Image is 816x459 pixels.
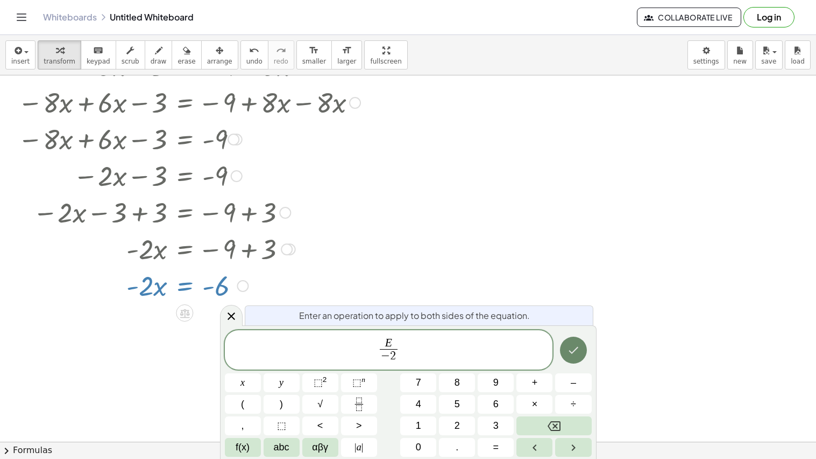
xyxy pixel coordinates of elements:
span: √ [317,397,323,412]
span: scrub [122,58,139,65]
i: keyboard [93,44,103,57]
button: Collaborate Live [637,8,741,27]
button: Placeholder [264,416,300,435]
span: keypad [87,58,110,65]
span: > [356,419,362,433]
span: 7 [416,375,421,390]
a: Whiteboards [43,12,97,23]
span: × [532,397,538,412]
span: – [571,375,576,390]
button: new [727,40,753,69]
button: 2 [439,416,475,435]
span: 3 [493,419,499,433]
button: load [785,40,811,69]
span: smaller [302,58,326,65]
button: x [225,373,261,392]
span: redo [274,58,288,65]
span: αβγ [312,440,328,455]
button: draw [145,40,173,69]
button: Plus [516,373,552,392]
button: 7 [400,373,436,392]
span: 0 [416,440,421,455]
span: Collaborate Live [646,12,732,22]
span: larger [337,58,356,65]
button: Alphabet [264,438,300,457]
span: draw [151,58,167,65]
button: save [755,40,783,69]
span: , [242,419,244,433]
button: ) [264,395,300,414]
button: Equals [478,438,514,457]
span: | [354,442,357,453]
sup: n [361,375,365,384]
span: transform [44,58,75,65]
button: Right arrow [555,438,591,457]
button: settings [687,40,725,69]
span: | [361,442,364,453]
button: 5 [439,395,475,414]
span: < [317,419,323,433]
button: erase [172,40,201,69]
button: format_sizelarger [331,40,362,69]
button: Left arrow [516,438,552,457]
button: Squared [302,373,338,392]
button: Square root [302,395,338,414]
span: 1 [416,419,421,433]
button: Times [516,395,552,414]
span: arrange [207,58,232,65]
span: ( [241,397,244,412]
span: erase [178,58,195,65]
span: 2 [455,419,460,433]
span: ⬚ [277,419,286,433]
span: settings [693,58,719,65]
button: Minus [555,373,591,392]
button: scrub [116,40,145,69]
button: Backspace [516,416,591,435]
button: insert [5,40,36,69]
button: Divide [555,395,591,414]
button: redoredo [268,40,294,69]
button: transform [38,40,81,69]
span: 9 [493,375,499,390]
span: + [532,375,538,390]
button: Fraction [341,395,377,414]
button: keyboardkeypad [81,40,116,69]
button: 8 [439,373,475,392]
button: Greater than [341,416,377,435]
div: Apply the same math to both sides of the equation [176,304,193,322]
i: format_size [342,44,352,57]
button: Functions [225,438,261,457]
button: . [439,438,475,457]
sup: 2 [323,375,327,384]
span: a [354,440,363,455]
span: fullscreen [370,58,401,65]
i: redo [276,44,286,57]
i: undo [249,44,259,57]
span: abc [274,440,289,455]
button: 1 [400,416,436,435]
span: y [279,375,283,390]
span: 8 [455,375,460,390]
button: 6 [478,395,514,414]
button: y [264,373,300,392]
span: Enter an operation to apply to both sides of the equation. [299,309,530,322]
span: x [240,375,245,390]
button: Toggle navigation [13,9,30,26]
span: f(x) [236,440,250,455]
span: save [761,58,776,65]
button: 4 [400,395,436,414]
span: . [456,440,458,455]
span: insert [11,58,30,65]
button: undoundo [240,40,268,69]
button: Done [560,337,587,364]
button: Absolute value [341,438,377,457]
span: ⬚ [352,377,361,388]
span: 6 [493,397,499,412]
button: 3 [478,416,514,435]
button: , [225,416,261,435]
span: ⬚ [314,377,323,388]
button: Greek alphabet [302,438,338,457]
span: 4 [416,397,421,412]
span: ) [280,397,283,412]
button: format_sizesmaller [296,40,332,69]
